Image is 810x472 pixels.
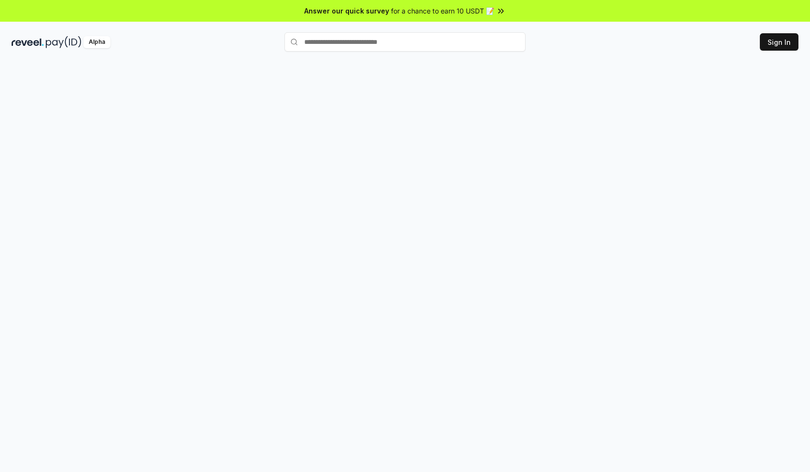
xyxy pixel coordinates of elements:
[760,33,798,51] button: Sign In
[391,6,494,16] span: for a chance to earn 10 USDT 📝
[304,6,389,16] span: Answer our quick survey
[46,36,81,48] img: pay_id
[12,36,44,48] img: reveel_dark
[83,36,110,48] div: Alpha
